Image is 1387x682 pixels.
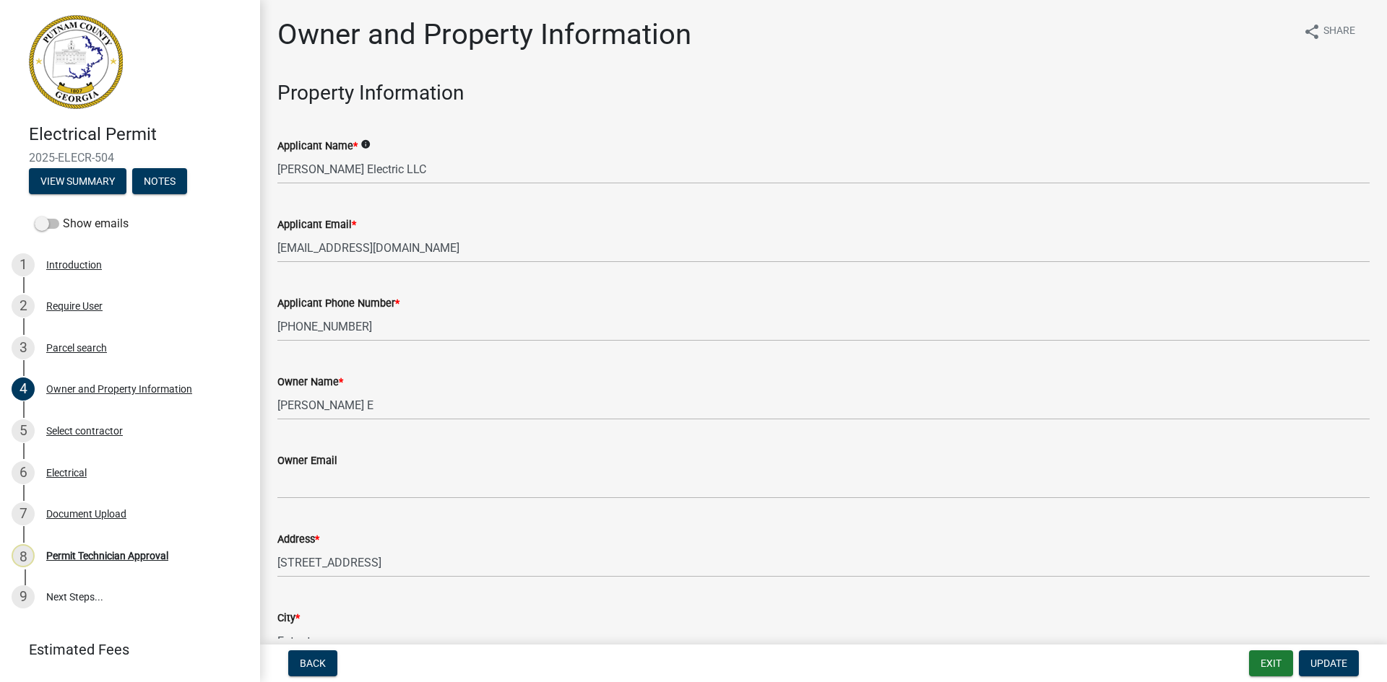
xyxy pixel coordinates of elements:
[12,585,35,608] div: 9
[46,468,87,478] div: Electrical
[46,384,192,394] div: Owner and Property Information
[46,343,107,353] div: Parcel search
[132,168,187,194] button: Notes
[29,176,126,188] wm-modal-confirm: Summary
[12,336,35,359] div: 3
[12,377,35,401] div: 4
[46,509,126,519] div: Document Upload
[1299,650,1359,676] button: Update
[12,502,35,525] div: 7
[277,613,300,624] label: City
[277,81,1370,105] h3: Property Information
[1292,17,1367,45] button: shareShare
[277,377,343,388] label: Owner Name
[300,657,326,669] span: Back
[12,253,35,276] div: 1
[29,15,123,109] img: Putnam County, Georgia
[1303,23,1321,40] i: share
[12,544,35,567] div: 8
[29,151,231,165] span: 2025-ELECR-504
[12,635,237,664] a: Estimated Fees
[35,215,129,232] label: Show emails
[277,141,358,152] label: Applicant Name
[1249,650,1293,676] button: Exit
[29,124,249,145] h4: Electrical Permit
[29,168,126,194] button: View Summary
[12,419,35,442] div: 5
[12,294,35,318] div: 2
[277,535,319,545] label: Address
[46,426,123,436] div: Select contractor
[1310,657,1347,669] span: Update
[46,301,103,311] div: Require User
[277,220,356,230] label: Applicant Email
[360,139,371,149] i: info
[277,299,399,309] label: Applicant Phone Number
[1323,23,1355,40] span: Share
[12,461,35,484] div: 6
[132,176,187,188] wm-modal-confirm: Notes
[46,551,168,561] div: Permit Technician Approval
[277,17,691,52] h1: Owner and Property Information
[46,260,102,270] div: Introduction
[277,456,337,466] label: Owner Email
[288,650,337,676] button: Back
